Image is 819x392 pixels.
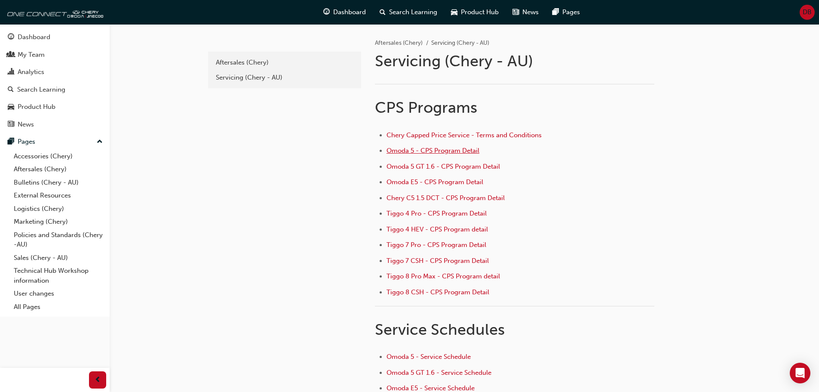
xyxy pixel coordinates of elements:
div: Pages [18,137,35,147]
span: News [522,7,539,17]
a: Omoda E5 - CPS Program Detail [386,178,483,186]
a: Chery C5 1.5 DCT - CPS Program Detail [386,194,505,202]
span: people-icon [8,51,14,59]
span: Search Learning [389,7,437,17]
span: car-icon [451,7,457,18]
button: DashboardMy TeamAnalyticsSearch LearningProduct HubNews [3,28,106,134]
a: Product Hub [3,99,106,115]
span: DB [803,7,812,17]
div: Analytics [18,67,44,77]
div: My Team [18,50,45,60]
a: search-iconSearch Learning [373,3,444,21]
a: Sales (Chery - AU) [10,251,106,265]
div: Search Learning [17,85,65,95]
span: pages-icon [8,138,14,146]
div: Open Intercom Messenger [790,363,810,383]
a: pages-iconPages [546,3,587,21]
div: News [18,120,34,130]
a: Policies and Standards (Chery -AU) [10,228,106,251]
a: Logistics (Chery) [10,202,106,216]
a: Tiggo 7 Pro - CPS Program Detail [386,241,486,249]
button: Pages [3,134,106,150]
a: guage-iconDashboard [316,3,373,21]
a: Search Learning [3,82,106,98]
a: Aftersales (Chery) [375,39,423,46]
h1: Servicing (Chery - AU) [375,52,657,71]
a: Tiggo 4 HEV - CPS Program detail [386,225,488,233]
a: News [3,117,106,133]
a: Chery Capped Price Service - Terms and Conditions [386,131,542,139]
a: Analytics [3,64,106,80]
span: Product Hub [461,7,499,17]
a: Omoda 5 GT 1.6 - CPS Program Detail [386,163,500,170]
a: Tiggo 4 Pro - CPS Program Detail [386,210,487,217]
span: Pages [562,7,580,17]
a: Marketing (Chery) [10,215,106,228]
span: CPS Programs [375,98,477,117]
div: Servicing (Chery - AU) [216,73,353,83]
a: All Pages [10,300,106,314]
a: Omoda 5 GT 1.6 - Service Schedule [386,369,491,377]
span: news-icon [512,7,519,18]
span: up-icon [97,136,103,148]
a: Tiggo 7 CSH - CPS Program Detail [386,257,489,265]
a: news-iconNews [506,3,546,21]
span: news-icon [8,121,14,129]
span: prev-icon [95,375,101,386]
span: Dashboard [333,7,366,17]
span: guage-icon [8,34,14,41]
a: Omoda 5 - Service Schedule [386,353,471,361]
a: Technical Hub Workshop information [10,264,106,287]
span: car-icon [8,103,14,111]
a: Servicing (Chery - AU) [212,70,358,85]
a: Tiggo 8 CSH - CPS Program Detail [386,288,489,296]
img: oneconnect [4,3,103,21]
a: car-iconProduct Hub [444,3,506,21]
span: search-icon [8,86,14,94]
span: search-icon [380,7,386,18]
span: Service Schedules [375,320,505,339]
a: Bulletins (Chery - AU) [10,176,106,189]
a: Aftersales (Chery) [10,163,106,176]
a: User changes [10,287,106,300]
span: chart-icon [8,68,14,76]
li: Servicing (Chery - AU) [431,38,489,48]
a: Dashboard [3,29,106,45]
a: Tiggo 8 Pro Max - CPS Program detail [386,272,500,280]
button: DB [800,5,815,20]
span: guage-icon [323,7,330,18]
a: Omoda 5 - CPS Program Detail [386,147,479,154]
div: Dashboard [18,32,50,42]
div: Aftersales (Chery) [216,58,353,68]
a: Aftersales (Chery) [212,55,358,70]
a: Omoda E5 - Service Schedule [386,384,475,392]
a: My Team [3,47,106,63]
span: pages-icon [552,7,559,18]
a: Accessories (Chery) [10,150,106,163]
div: Product Hub [18,102,55,112]
a: External Resources [10,189,106,202]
